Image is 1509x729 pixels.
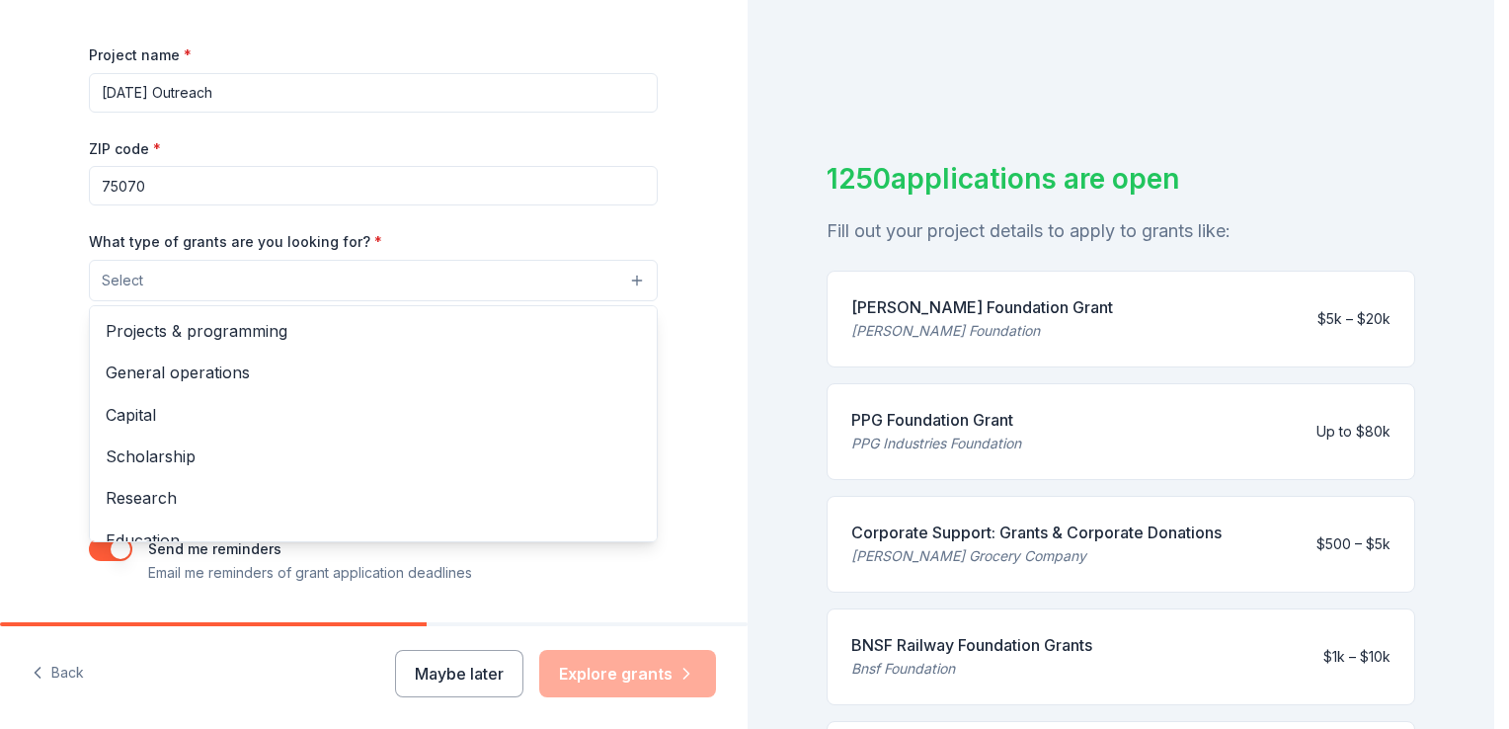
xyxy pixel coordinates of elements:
[89,260,658,301] button: Select
[106,485,641,511] span: Research
[106,360,641,385] span: General operations
[106,402,641,428] span: Capital
[102,269,143,292] span: Select
[106,444,641,469] span: Scholarship
[89,305,658,542] div: Select
[106,318,641,344] span: Projects & programming
[106,527,641,553] span: Education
